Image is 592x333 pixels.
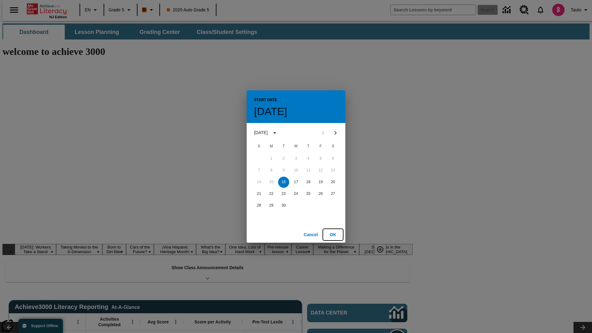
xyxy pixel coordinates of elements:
[278,200,289,211] button: 30
[278,177,289,188] button: 16
[253,200,265,211] button: 28
[269,128,280,138] button: calendar view is open, switch to year view
[327,188,339,199] button: 27
[315,177,326,188] button: 19
[315,140,326,153] span: Friday
[254,129,268,136] div: [DATE]
[266,140,277,153] span: Monday
[327,177,339,188] button: 20
[290,188,302,199] button: 24
[278,188,289,199] button: 23
[303,177,314,188] button: 18
[290,177,302,188] button: 17
[303,188,314,199] button: 25
[301,229,321,240] button: Cancel
[290,140,302,153] span: Wednesday
[266,200,277,211] button: 29
[303,140,314,153] span: Thursday
[315,188,326,199] button: 26
[254,95,277,105] span: Start Date
[253,140,265,153] span: Sunday
[254,105,287,118] h4: [DATE]
[253,188,265,199] button: 21
[323,229,343,240] button: OK
[327,140,339,153] span: Saturday
[278,140,289,153] span: Tuesday
[266,188,277,199] button: 22
[329,127,342,139] button: Next month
